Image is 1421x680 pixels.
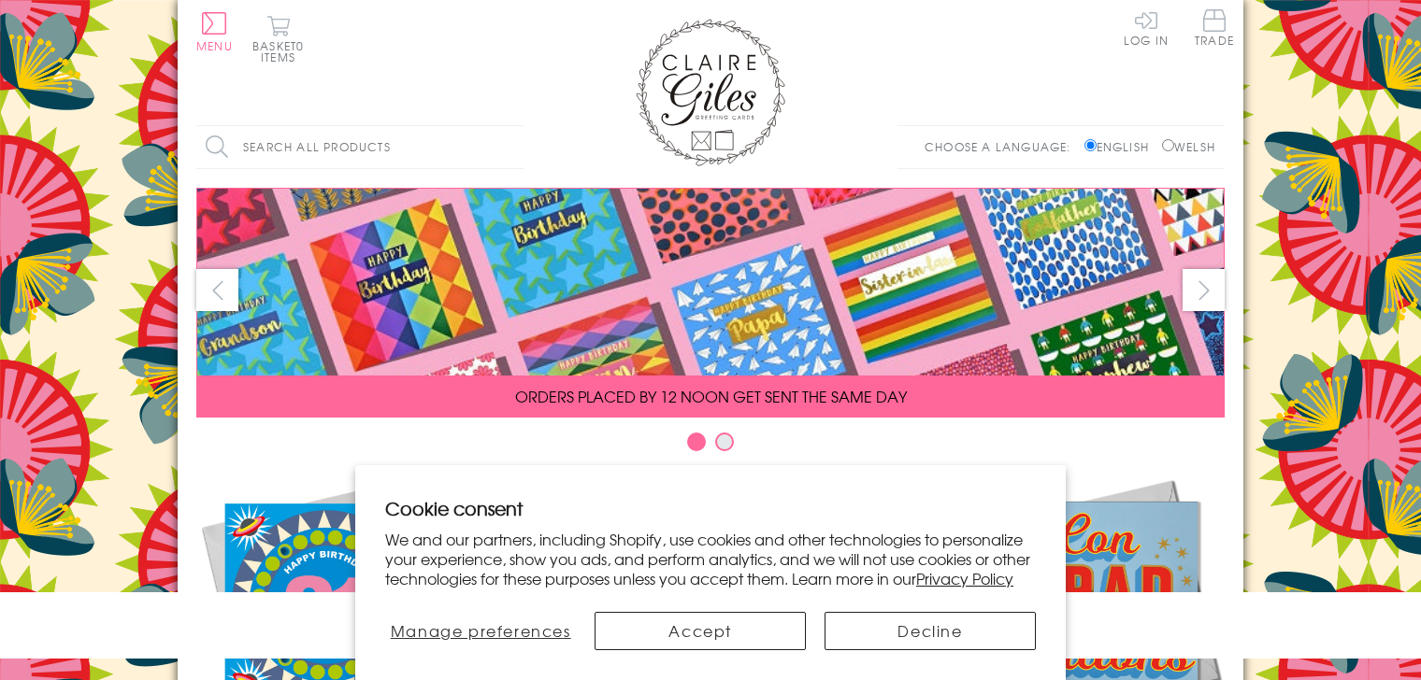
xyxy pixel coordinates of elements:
[196,12,233,51] button: Menu
[715,432,734,451] button: Carousel Page 2
[196,126,524,168] input: Search all products
[916,567,1013,589] a: Privacy Policy
[1195,9,1234,50] a: Trade
[1183,269,1225,311] button: next
[391,619,571,642] span: Manage preferences
[385,612,576,650] button: Manage preferences
[515,385,907,407] span: ORDERS PLACED BY 12 NOON GET SENT THE SAME DAY
[595,612,806,650] button: Accept
[385,495,1036,521] h2: Cookie consent
[261,37,304,65] span: 0 items
[385,530,1036,588] p: We and our partners, including Shopify, use cookies and other technologies to personalize your ex...
[925,138,1081,155] p: Choose a language:
[196,37,233,54] span: Menu
[196,432,1225,460] div: Carousel Pagination
[1162,139,1174,151] input: Welsh
[1084,139,1097,151] input: English
[252,15,304,63] button: Basket0 items
[636,19,785,166] img: Claire Giles Greetings Cards
[505,126,524,168] input: Search
[825,612,1036,650] button: Decline
[1124,9,1169,46] a: Log In
[1195,9,1234,46] span: Trade
[687,432,706,451] button: Carousel Page 1 (Current Slide)
[1084,138,1158,155] label: English
[1162,138,1215,155] label: Welsh
[196,269,238,311] button: prev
